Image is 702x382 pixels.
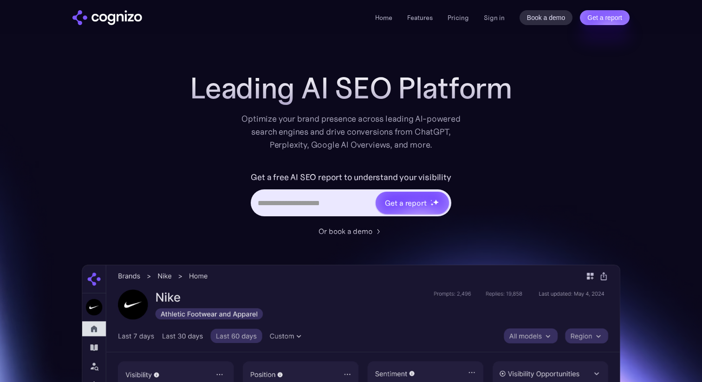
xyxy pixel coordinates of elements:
div: Get a report [385,197,427,208]
a: Or book a demo [318,226,383,237]
a: Get a report [580,10,630,25]
div: Or book a demo [318,226,372,237]
img: star [430,200,432,201]
a: Get a reportstarstarstar [375,191,450,215]
a: Pricing [448,13,469,22]
img: star [433,199,439,205]
form: Hero URL Input Form [251,170,451,221]
a: Home [375,13,392,22]
img: star [430,203,434,206]
h1: Leading AI SEO Platform [190,71,512,105]
a: Book a demo [520,10,573,25]
div: Optimize your brand presence across leading AI-powered search engines and drive conversions from ... [237,112,465,151]
a: Sign in [484,12,505,23]
label: Get a free AI SEO report to understand your visibility [251,170,451,185]
a: home [72,10,142,25]
img: cognizo logo [72,10,142,25]
a: Features [407,13,433,22]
